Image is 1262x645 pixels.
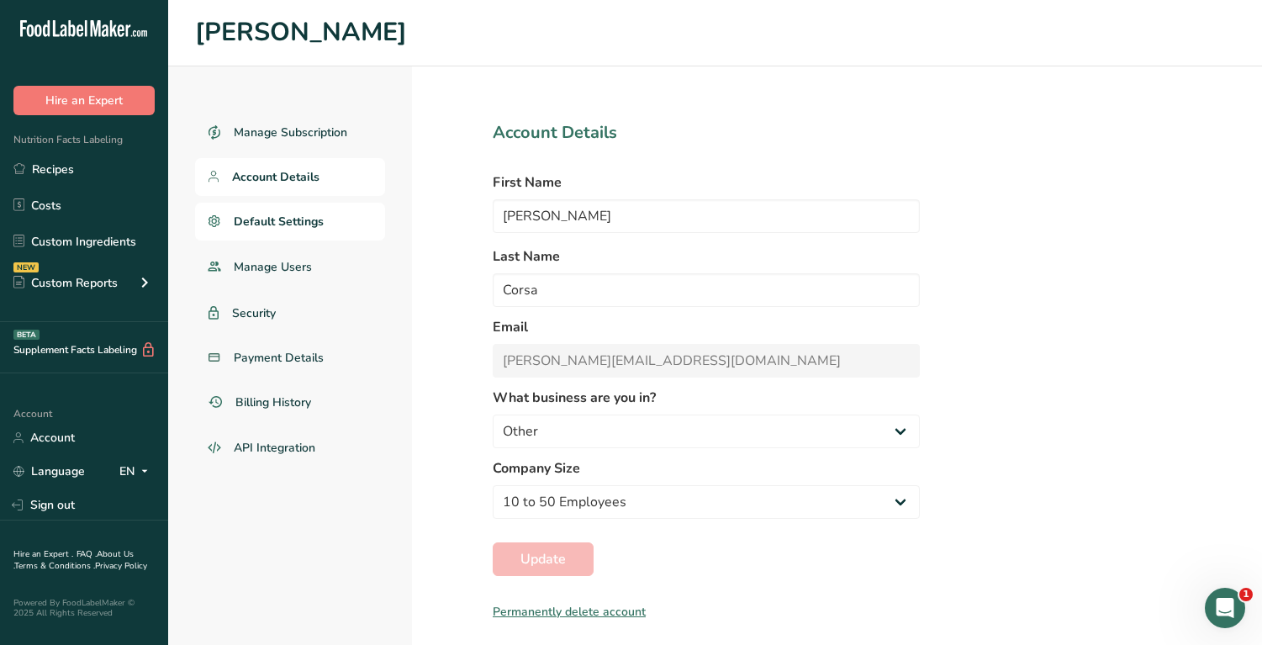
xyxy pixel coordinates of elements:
[13,548,73,560] a: Hire an Expert .
[77,548,97,560] a: FAQ .
[13,86,155,115] button: Hire an Expert
[493,603,920,621] div: Permanently delete account
[195,203,385,241] a: Default Settings
[1205,588,1245,628] iframe: Intercom live chat
[235,394,311,411] span: Billing History
[13,274,118,292] div: Custom Reports
[232,168,319,186] span: Account Details
[232,304,276,322] span: Security
[493,458,920,478] label: Company Size
[234,213,324,230] span: Default Settings
[195,158,385,196] a: Account Details
[493,317,920,337] label: Email
[520,549,566,569] span: Update
[195,383,385,421] a: Billing History
[195,114,385,151] a: Manage Subscription
[13,262,39,272] div: NEW
[195,428,385,468] a: API Integration
[13,548,134,572] a: About Us .
[1239,588,1253,601] span: 1
[234,258,312,276] span: Manage Users
[95,560,147,572] a: Privacy Policy
[195,247,385,288] a: Manage Users
[493,388,920,408] label: What business are you in?
[195,13,1235,52] h1: [PERSON_NAME]
[119,462,155,482] div: EN
[493,172,920,193] label: First Name
[195,339,385,377] a: Payment Details
[13,598,155,618] div: Powered By FoodLabelMaker © 2025 All Rights Reserved
[195,294,385,332] a: Security
[14,560,95,572] a: Terms & Conditions .
[234,124,347,141] span: Manage Subscription
[493,542,594,576] button: Update
[234,439,315,457] span: API Integration
[13,330,40,340] div: BETA
[493,246,920,267] label: Last Name
[493,120,920,145] h1: Account Details
[13,457,85,486] a: Language
[234,349,324,367] span: Payment Details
